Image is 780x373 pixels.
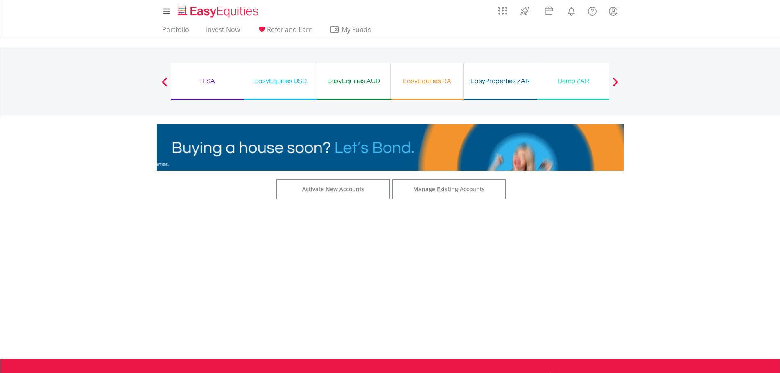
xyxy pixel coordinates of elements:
img: EasyMortage Promotion Banner [157,124,624,171]
div: EasyEquities AUD [322,75,385,87]
span: My Funds [330,24,383,35]
div: EasyEquities USD [249,75,312,87]
button: Next [607,81,624,90]
img: vouchers-v2.svg [542,4,556,17]
a: Manage Existing Accounts [392,179,506,199]
a: Vouchers [537,2,561,17]
a: AppsGrid [493,2,513,15]
img: thrive-v2.svg [518,4,531,17]
a: FAQ's and Support [582,2,603,18]
a: My Profile [603,2,624,20]
div: EasyEquities RA [396,75,459,87]
img: EasyEquities_Logo.png [176,5,262,18]
img: grid-menu-icon.svg [498,6,507,15]
a: Invest Now [203,25,243,38]
a: Refer and Earn [253,25,316,38]
span: Refer and Earn [267,25,313,34]
a: Activate New Accounts [276,179,390,199]
a: Home page [174,2,262,18]
button: Previous [156,81,173,90]
a: Notifications [561,2,582,18]
div: TFSA [176,75,239,87]
div: Demo ZAR [542,75,605,87]
div: EasyProperties ZAR [469,75,532,87]
a: Portfolio [159,25,192,38]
